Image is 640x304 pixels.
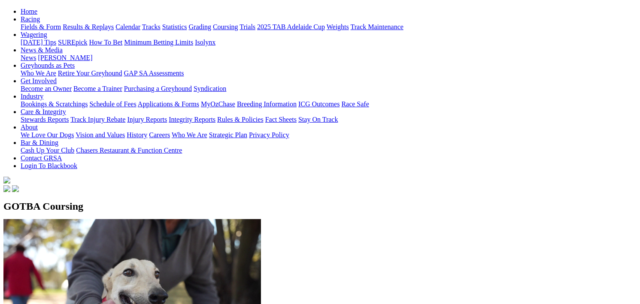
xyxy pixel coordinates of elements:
a: Careers [149,131,170,138]
a: Integrity Reports [169,116,215,123]
a: Results & Replays [63,23,114,30]
a: Syndication [194,85,226,92]
a: We Love Our Dogs [21,131,74,138]
a: Greyhounds as Pets [21,62,75,69]
a: Fields & Form [21,23,61,30]
a: About [21,123,38,131]
a: Vision and Values [76,131,125,138]
a: Become a Trainer [73,85,122,92]
div: Wagering [21,39,637,46]
a: Bookings & Scratchings [21,100,88,108]
a: Retire Your Greyhound [58,69,122,77]
a: [DATE] Tips [21,39,56,46]
div: About [21,131,637,139]
img: twitter.svg [12,185,19,192]
a: Become an Owner [21,85,72,92]
a: Rules & Policies [217,116,264,123]
a: Tracks [142,23,161,30]
a: News & Media [21,46,63,54]
a: 2025 TAB Adelaide Cup [257,23,325,30]
a: Who We Are [21,69,56,77]
a: Calendar [115,23,140,30]
a: Bar & Dining [21,139,58,146]
a: Breeding Information [237,100,297,108]
a: How To Bet [89,39,123,46]
a: Schedule of Fees [89,100,136,108]
img: logo-grsa-white.png [3,177,10,184]
a: Login To Blackbook [21,162,77,169]
a: Isolynx [195,39,215,46]
a: Home [21,8,37,15]
a: GAP SA Assessments [124,69,184,77]
a: [PERSON_NAME] [38,54,92,61]
a: Chasers Restaurant & Function Centre [76,147,182,154]
a: Racing [21,15,40,23]
a: News [21,54,36,61]
a: Cash Up Your Club [21,147,74,154]
a: Race Safe [341,100,369,108]
a: Minimum Betting Limits [124,39,193,46]
img: facebook.svg [3,185,10,192]
a: Care & Integrity [21,108,66,115]
a: ICG Outcomes [298,100,340,108]
a: Privacy Policy [249,131,289,138]
a: Fact Sheets [265,116,297,123]
span: GOTBA Coursing [3,201,83,212]
div: News & Media [21,54,637,62]
div: Racing [21,23,637,31]
a: Track Injury Rebate [70,116,125,123]
a: Track Maintenance [351,23,403,30]
a: MyOzChase [201,100,235,108]
a: Purchasing a Greyhound [124,85,192,92]
a: Get Involved [21,77,57,84]
a: Applications & Forms [138,100,199,108]
div: Get Involved [21,85,637,93]
a: Contact GRSA [21,154,62,162]
a: History [127,131,147,138]
div: Bar & Dining [21,147,637,154]
div: Industry [21,100,637,108]
a: SUREpick [58,39,87,46]
a: Wagering [21,31,47,38]
div: Care & Integrity [21,116,637,123]
a: Who We Are [172,131,207,138]
a: Grading [189,23,211,30]
a: Stay On Track [298,116,338,123]
a: Stewards Reports [21,116,69,123]
a: Coursing [213,23,238,30]
a: Statistics [162,23,187,30]
a: Injury Reports [127,116,167,123]
div: Greyhounds as Pets [21,69,637,77]
a: Industry [21,93,43,100]
a: Strategic Plan [209,131,247,138]
a: Trials [240,23,255,30]
a: Weights [327,23,349,30]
